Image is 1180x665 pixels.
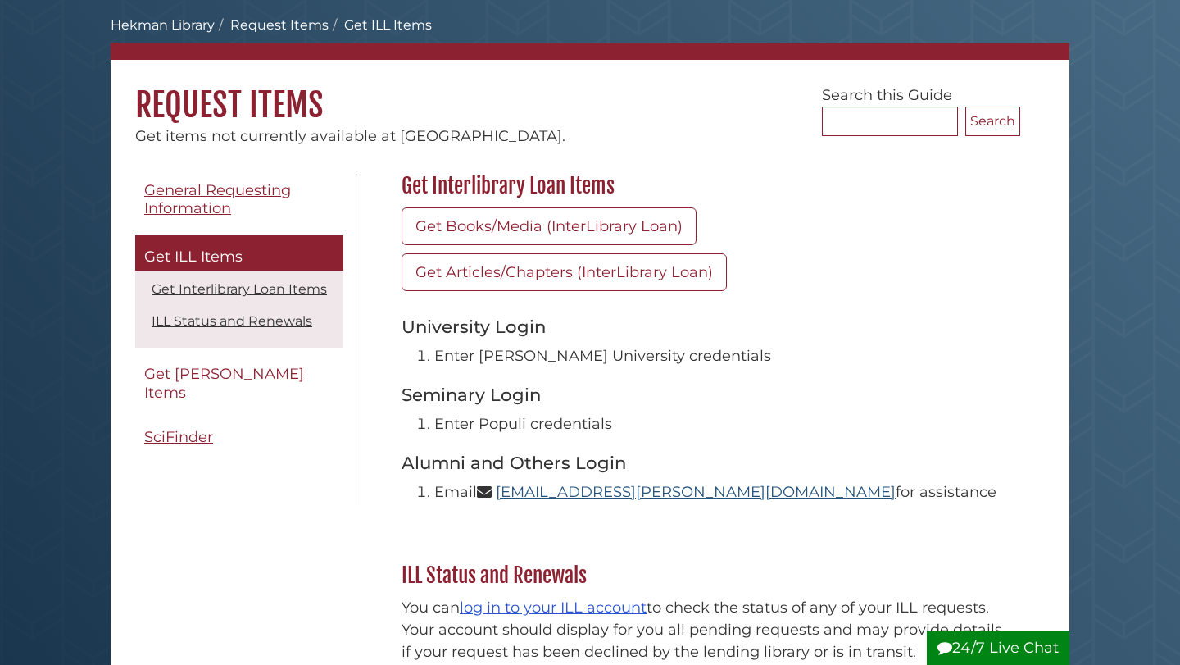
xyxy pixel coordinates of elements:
a: Get Articles/Chapters (InterLibrary Loan) [402,253,727,291]
a: General Requesting Information [135,172,343,227]
button: 24/7 Live Chat [927,631,1069,665]
div: Guide Pages [135,172,343,464]
li: Get ILL Items [329,16,432,35]
h3: Seminary Login [402,384,1012,405]
nav: breadcrumb [111,16,1069,60]
span: Get items not currently available at [GEOGRAPHIC_DATA]. [135,127,565,145]
li: Enter [PERSON_NAME] University credentials [434,345,1012,367]
a: SciFinder [135,419,343,456]
h2: ILL Status and Renewals [393,563,1020,589]
span: SciFinder [144,428,213,446]
a: [EMAIL_ADDRESS][PERSON_NAME][DOMAIN_NAME] [496,483,896,501]
h3: University Login [402,316,1012,337]
a: Hekman Library [111,17,215,33]
span: Get [PERSON_NAME] Items [144,365,304,402]
li: Enter Populi credentials [434,413,1012,435]
a: Get Interlibrary Loan Items [152,281,327,297]
h3: Alumni and Others Login [402,452,1012,473]
a: ILL Status and Renewals [152,313,312,329]
a: Get ILL Items [135,235,343,271]
h2: Get Interlibrary Loan Items [393,173,1020,199]
a: Request Items [230,17,329,33]
a: Get [PERSON_NAME] Items [135,356,343,411]
span: General Requesting Information [144,181,291,218]
li: Email for assistance [434,481,1012,503]
span: Get ILL Items [144,248,243,266]
a: log in to your ILL account [460,599,647,617]
button: Search [965,107,1020,136]
h1: Request Items [111,60,1069,125]
p: You can to check the status of any of your ILL requests. Your account should display for you all ... [402,597,1012,663]
a: Get Books/Media (InterLibrary Loan) [402,207,697,245]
